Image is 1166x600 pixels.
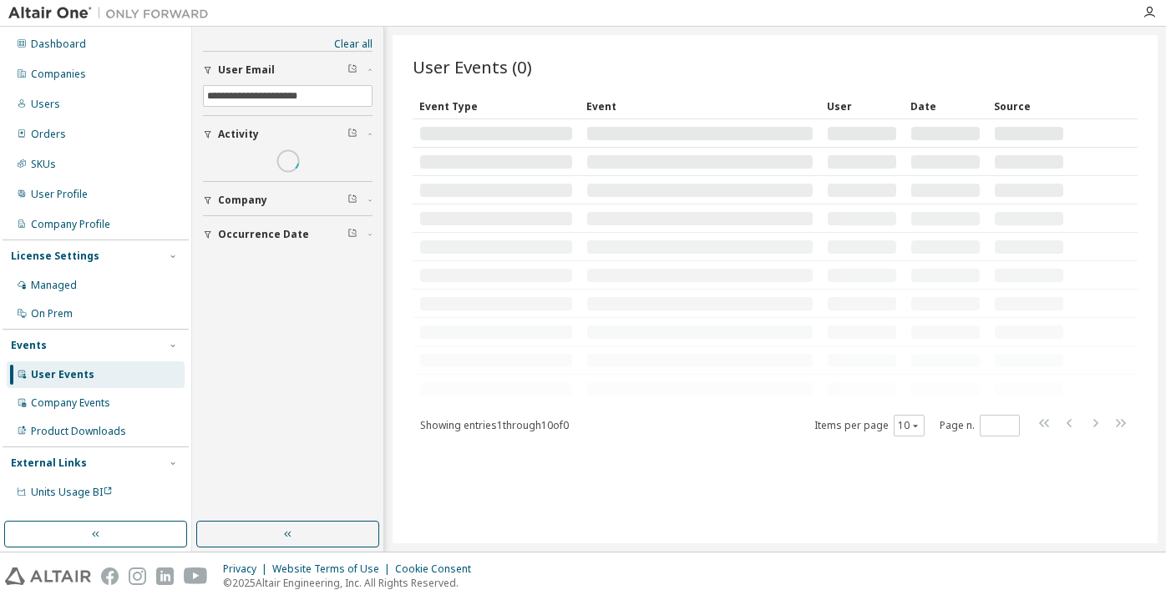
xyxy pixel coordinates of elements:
[827,93,897,119] div: User
[11,339,47,352] div: Events
[586,93,814,119] div: Event
[203,182,373,219] button: Company
[31,68,86,81] div: Companies
[814,415,925,436] span: Items per page
[347,194,357,207] span: Clear filter
[420,418,569,432] span: Showing entries 1 through 10 of 0
[5,567,91,585] img: altair_logo.svg
[31,98,60,111] div: Users
[940,415,1020,436] span: Page n.
[223,576,481,590] p: © 2025 Altair Engineering, Inc. All Rights Reserved.
[395,562,481,576] div: Cookie Consent
[419,93,573,119] div: Event Type
[31,218,110,231] div: Company Profile
[11,250,99,263] div: License Settings
[898,419,920,432] button: 10
[11,456,87,470] div: External Links
[347,128,357,141] span: Clear filter
[203,216,373,253] button: Occurrence Date
[31,425,126,438] div: Product Downloads
[156,567,174,585] img: linkedin.svg
[31,396,110,410] div: Company Events
[218,128,259,141] span: Activity
[218,194,267,207] span: Company
[129,567,146,585] img: instagram.svg
[223,562,272,576] div: Privacy
[31,485,113,499] span: Units Usage BI
[31,279,77,292] div: Managed
[218,228,309,241] span: Occurrence Date
[347,63,357,77] span: Clear filter
[8,5,217,22] img: Altair One
[31,128,66,141] div: Orders
[413,55,532,78] span: User Events (0)
[203,116,373,153] button: Activity
[31,368,94,381] div: User Events
[994,93,1064,119] div: Source
[31,158,56,171] div: SKUs
[101,567,119,585] img: facebook.svg
[272,562,395,576] div: Website Terms of Use
[203,52,373,88] button: User Email
[347,228,357,241] span: Clear filter
[910,93,981,119] div: Date
[203,38,373,51] a: Clear all
[31,38,86,51] div: Dashboard
[31,188,88,201] div: User Profile
[31,307,73,320] div: On Prem
[184,567,208,585] img: youtube.svg
[218,63,275,77] span: User Email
